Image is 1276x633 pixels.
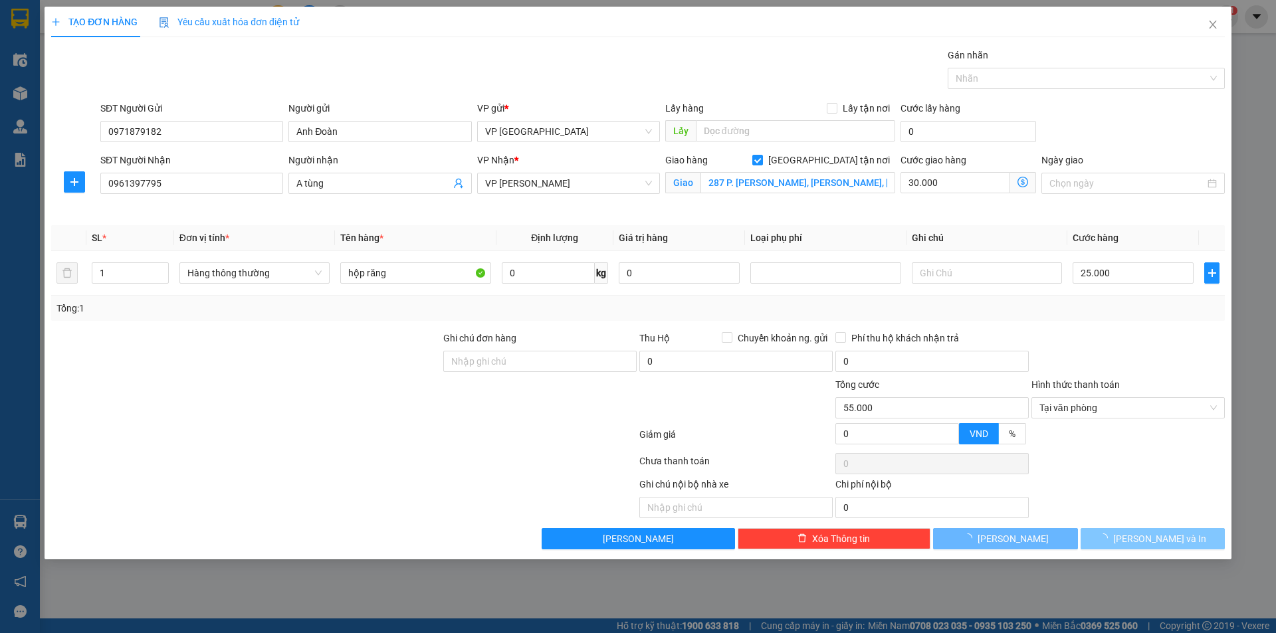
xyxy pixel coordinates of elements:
[1205,268,1218,278] span: plus
[846,331,964,345] span: Phí thu hộ khách nhận trả
[812,531,870,546] span: Xóa Thông tin
[17,17,83,83] img: logo.jpg
[906,225,1067,251] th: Ghi chú
[443,351,637,372] input: Ghi chú đơn hàng
[837,101,895,116] span: Lấy tận nơi
[1194,7,1231,44] button: Close
[56,262,78,284] button: delete
[901,172,1010,193] input: Cước giao hàng
[453,178,464,189] span: user-add
[665,172,700,193] span: Giao
[797,533,807,544] span: delete
[64,171,85,193] button: plus
[56,301,492,316] div: Tổng: 1
[638,427,834,450] div: Giảm giá
[340,262,490,284] input: VD: Bàn, Ghế
[1009,428,1015,439] span: %
[639,333,670,343] span: Thu Hộ
[124,33,556,49] li: 237 [PERSON_NAME] , [GEOGRAPHIC_DATA]
[619,232,668,243] span: Giá trị hàng
[745,225,906,251] th: Loại phụ phí
[948,50,988,60] label: Gán nhãn
[1113,531,1206,546] span: [PERSON_NAME] và In
[1039,398,1217,418] span: Tại văn phòng
[179,232,229,243] span: Đơn vị tính
[970,428,988,439] span: VND
[485,173,652,193] span: VP Nguyễn Xiển
[17,96,198,141] b: GỬI : VP [GEOGRAPHIC_DATA]
[665,103,704,114] span: Lấy hàng
[51,17,138,27] span: TẠO ĐƠN HÀNG
[1017,177,1028,187] span: dollar-circle
[187,263,322,283] span: Hàng thông thường
[835,477,1029,497] div: Chi phí nội bộ
[288,153,471,167] div: Người nhận
[1049,176,1204,191] input: Ngày giao
[912,262,1062,284] input: Ghi Chú
[978,531,1049,546] span: [PERSON_NAME]
[639,497,833,518] input: Nhập ghi chú
[542,528,735,549] button: [PERSON_NAME]
[603,531,674,546] span: [PERSON_NAME]
[638,454,834,477] div: Chưa thanh toán
[51,17,60,27] span: plus
[1041,155,1083,165] label: Ngày giao
[1099,533,1113,543] span: loading
[159,17,169,28] img: icon
[901,155,966,165] label: Cước giao hàng
[738,528,931,549] button: deleteXóa Thông tin
[595,262,608,284] span: kg
[665,120,696,141] span: Lấy
[92,232,102,243] span: SL
[696,120,895,141] input: Dọc đường
[443,333,516,343] label: Ghi chú đơn hàng
[288,101,471,116] div: Người gửi
[963,533,978,543] span: loading
[1031,379,1120,390] label: Hình thức thanh toán
[1208,19,1218,30] span: close
[100,153,283,167] div: SĐT Người Nhận
[732,331,833,345] span: Chuyển khoản ng. gửi
[1081,528,1225,549] button: [PERSON_NAME] và In
[531,232,578,243] span: Định lượng
[835,379,879,390] span: Tổng cước
[901,121,1036,142] input: Cước lấy hàng
[124,49,556,66] li: Hotline: 1900 3383, ĐT/Zalo : 0862837383
[933,528,1077,549] button: [PERSON_NAME]
[700,172,895,193] input: Giao tận nơi
[619,262,740,284] input: 0
[340,232,383,243] span: Tên hàng
[639,477,833,497] div: Ghi chú nội bộ nhà xe
[477,155,514,165] span: VP Nhận
[1204,262,1219,284] button: plus
[485,122,652,141] span: VP Thái Bình
[100,101,283,116] div: SĐT Người Gửi
[477,101,660,116] div: VP gửi
[665,155,708,165] span: Giao hàng
[901,103,960,114] label: Cước lấy hàng
[64,177,84,187] span: plus
[1073,232,1118,243] span: Cước hàng
[763,153,895,167] span: [GEOGRAPHIC_DATA] tận nơi
[159,17,299,27] span: Yêu cầu xuất hóa đơn điện tử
